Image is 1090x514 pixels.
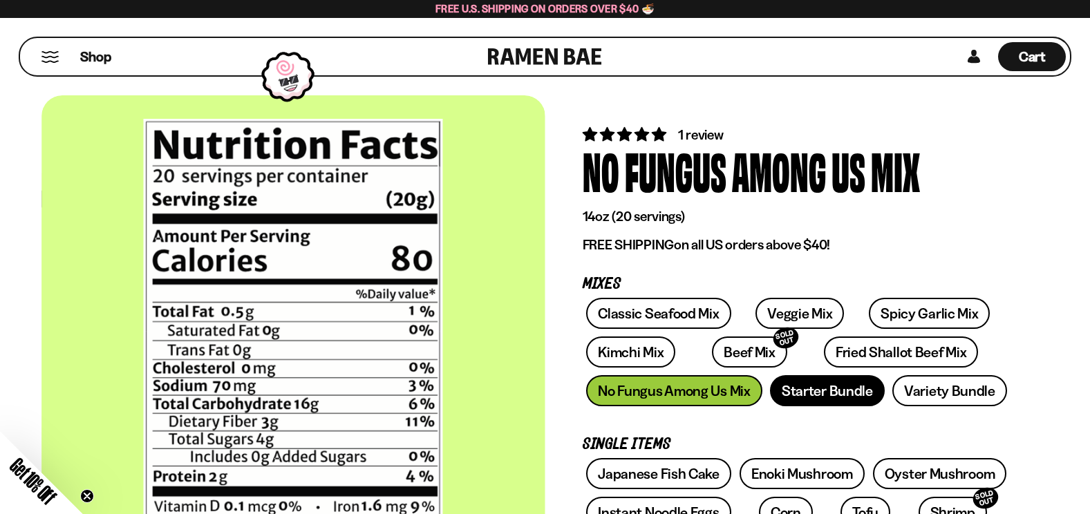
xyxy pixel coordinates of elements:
[873,458,1007,489] a: Oyster Mushroom
[583,236,1011,254] p: on all US orders above $40!
[80,42,111,71] a: Shop
[583,126,669,143] span: 5.00 stars
[586,298,731,329] a: Classic Seafood Mix
[732,144,826,196] div: Among
[824,336,978,368] a: Fried Shallot Beef Mix
[831,144,865,196] div: Us
[583,278,1011,291] p: Mixes
[869,298,990,329] a: Spicy Garlic Mix
[80,48,111,66] span: Shop
[583,438,1011,451] p: Single Items
[41,51,59,63] button: Mobile Menu Trigger
[1019,48,1046,65] span: Cart
[625,144,726,196] div: Fungus
[583,144,619,196] div: No
[80,489,94,503] button: Close teaser
[583,236,674,253] strong: FREE SHIPPING
[435,2,655,15] span: Free U.S. Shipping on Orders over $40 🍜
[771,325,801,352] div: SOLD OUT
[586,458,731,489] a: Japanese Fish Cake
[871,144,920,196] div: Mix
[755,298,844,329] a: Veggie Mix
[6,454,60,508] span: Get 10% Off
[586,336,675,368] a: Kimchi Mix
[740,458,865,489] a: Enoki Mushroom
[770,375,885,406] a: Starter Bundle
[970,485,1001,512] div: SOLD OUT
[998,38,1066,75] a: Cart
[892,375,1007,406] a: Variety Bundle
[583,208,1011,225] p: 14oz (20 servings)
[712,336,787,368] a: Beef MixSOLD OUT
[678,126,724,143] span: 1 review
